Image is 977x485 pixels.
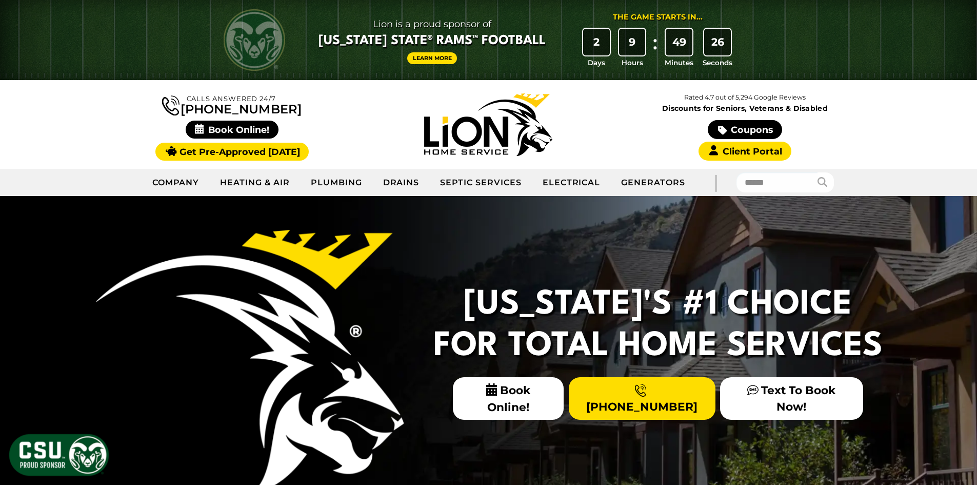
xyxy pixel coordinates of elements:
[650,29,660,68] div: :
[427,284,889,367] h2: [US_STATE]'s #1 Choice For Total Home Services
[318,32,546,50] span: [US_STATE] State® Rams™ Football
[622,57,643,68] span: Hours
[142,170,210,196] a: Company
[666,29,692,55] div: 49
[703,57,732,68] span: Seconds
[453,377,564,420] span: Book Online!
[210,170,300,196] a: Heating & Air
[224,9,285,71] img: CSU Rams logo
[8,433,110,477] img: CSU Sponsor Badge
[532,170,611,196] a: Electrical
[162,93,302,115] a: [PHONE_NUMBER]
[301,170,373,196] a: Plumbing
[186,121,278,139] span: Book Online!
[619,105,871,112] span: Discounts for Seniors, Veterans & Disabled
[373,170,430,196] a: Drains
[613,12,703,23] div: The Game Starts in...
[665,57,693,68] span: Minutes
[708,120,782,139] a: Coupons
[155,143,309,161] a: Get Pre-Approved [DATE]
[695,169,736,196] div: |
[704,29,731,55] div: 26
[619,29,646,55] div: 9
[699,142,791,161] a: Client Portal
[588,57,605,68] span: Days
[430,170,532,196] a: Septic Services
[424,93,552,156] img: Lion Home Service
[583,29,610,55] div: 2
[318,16,546,32] span: Lion is a proud sponsor of
[720,377,863,419] a: Text To Book Now!
[569,377,715,419] a: [PHONE_NUMBER]
[616,92,873,103] p: Rated 4.7 out of 5,294 Google Reviews
[407,52,457,64] a: Learn More
[611,170,695,196] a: Generators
